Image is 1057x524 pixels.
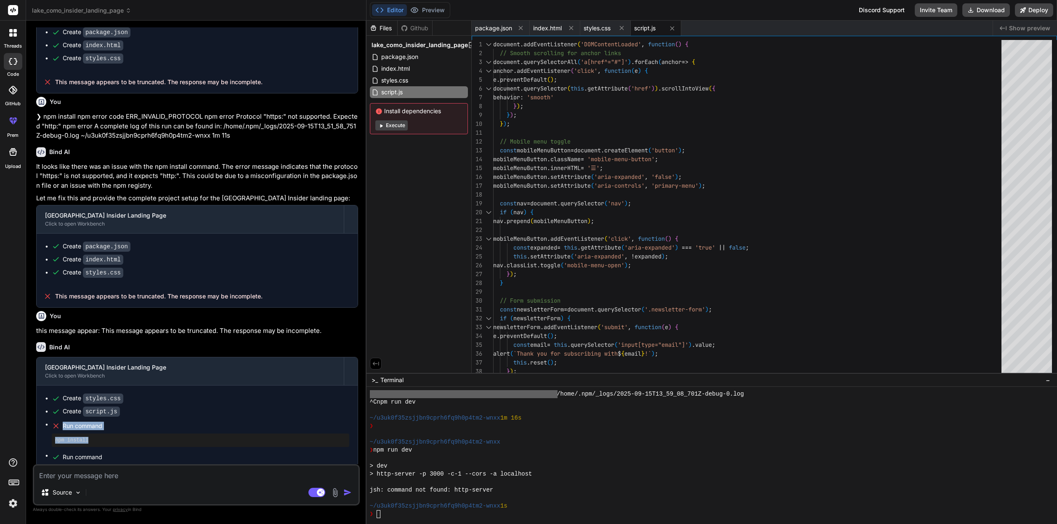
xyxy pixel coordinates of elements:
[560,261,564,269] span: (
[594,306,598,313] span: .
[63,28,130,37] div: Create
[600,164,603,172] span: ;
[523,208,527,216] span: )
[594,173,645,181] span: 'aria-expanded'
[604,67,631,74] span: function
[500,138,571,145] span: // Mobile menu toggle
[500,208,507,216] span: if
[584,85,587,92] span: .
[678,40,682,48] span: )
[962,3,1010,17] button: Download
[635,323,661,331] span: function
[493,217,503,225] span: nav
[517,146,571,154] span: mobileMenuButton
[472,181,482,190] div: 17
[520,40,523,48] span: .
[648,146,651,154] span: (
[651,85,655,92] span: )
[550,155,581,163] span: className
[472,252,482,261] div: 25
[472,75,482,84] div: 5
[472,279,482,287] div: 28
[1046,376,1050,384] span: −
[37,357,344,385] button: [GEOGRAPHIC_DATA] Insider Landing PageClick to open Workbench
[513,102,517,110] span: }
[380,64,411,74] span: index.html
[83,40,123,51] code: index.html
[472,234,482,243] div: 23
[472,164,482,173] div: 15
[493,76,497,83] span: e
[493,85,520,92] span: document
[503,261,507,269] span: .
[483,208,494,217] div: Click to collapse the range.
[527,253,530,260] span: .
[7,71,19,78] label: code
[682,146,685,154] span: ;
[591,182,594,189] span: (
[598,323,601,331] span: (
[641,40,645,48] span: ,
[915,3,957,17] button: Invite Team
[682,58,688,66] span: =>
[554,76,557,83] span: ;
[520,93,523,101] span: :
[854,3,910,17] div: Discord Support
[472,314,482,323] div: 32
[407,4,448,16] button: Preview
[472,296,482,305] div: 30
[6,496,20,511] img: settings
[500,306,517,313] span: const
[661,323,665,331] span: (
[635,67,638,74] span: e
[534,217,587,225] span: mobileMenuButton
[587,85,628,92] span: getAttribute
[507,270,510,278] span: }
[604,199,608,207] span: (
[472,128,482,137] div: 11
[472,137,482,146] div: 12
[50,312,61,320] h6: You
[746,244,749,251] span: ;
[658,58,661,66] span: (
[398,24,432,32] div: Github
[675,40,678,48] span: (
[665,235,668,242] span: (
[372,4,407,16] button: Editor
[510,208,513,216] span: (
[472,199,482,208] div: 19
[530,217,534,225] span: (
[712,85,715,92] span: {
[645,67,648,74] span: {
[560,314,564,322] span: )
[702,182,705,189] span: ;
[624,253,628,260] span: ,
[631,235,635,242] span: ,
[530,253,571,260] span: setAttribute
[631,253,635,260] span: !
[550,182,591,189] span: setAttribute
[523,40,577,48] span: addEventListener
[530,208,534,216] span: {
[500,199,517,207] span: const
[661,85,709,92] span: scrollIntoView
[472,243,482,252] div: 24
[581,155,584,163] span: =
[493,164,547,172] span: mobileMenuButton
[661,58,682,66] span: anchor
[4,43,22,50] label: threads
[475,24,512,32] span: package.json
[493,323,540,331] span: newsletterForm
[581,40,641,48] span: 'DOMContentLoaded'
[513,314,560,322] span: newsletterForm
[83,268,123,278] code: styles.css
[483,66,494,75] div: Click to collapse the range.
[631,58,635,66] span: .
[692,58,695,66] span: {
[564,261,624,269] span: 'mobile-menu-open'
[500,120,503,128] span: }
[517,67,571,74] span: addEventListener
[372,41,468,49] span: lake_como_insider_landing_page
[483,40,494,49] div: Click to collapse the range.
[581,244,621,251] span: getAttribute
